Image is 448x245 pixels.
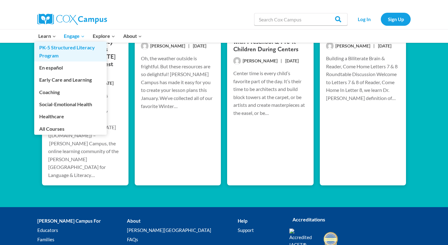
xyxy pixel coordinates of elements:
p: Center time is every child’s favorite part of the day. It’s their time to be architects and build... [233,69,307,117]
span: [PERSON_NAME] [150,43,185,48]
a: Healthcare [34,111,107,122]
p: Oh, the weather outside is frightful. But these resources are so delightful! [PERSON_NAME] Campus... [141,54,215,110]
a: Social-Emotional Health [34,98,107,110]
span: [PERSON_NAME] [243,58,278,63]
input: Search Cox Campus [254,13,348,25]
strong: Accreditations [292,216,325,222]
button: Child menu of Explore [89,29,119,43]
a: En español [34,62,107,74]
a: Coaching [34,86,107,98]
a: Sign Up [381,13,411,25]
button: Child menu of Learn [34,29,60,43]
a: Educators [37,226,127,235]
button: Child menu of Engage [60,29,89,43]
span: [PERSON_NAME] [335,43,370,48]
a: FAQs [127,235,237,244]
img: Cox Campus [37,14,107,25]
a: [PERSON_NAME][GEOGRAPHIC_DATA] [127,226,237,235]
p: Building a Biliterate Brain & Reader, Come Home Letters 7 & 8 Roundtable Discussion Welcome to Le... [326,54,400,102]
a: Log In [351,13,378,25]
time: [DATE] [100,80,114,87]
nav: Primary Navigation [34,29,146,43]
a: Early Care and Learning [34,74,107,86]
p: The Atlanta Speech School’s learning platform aims to eliminate the literacy equity barrier in ed... [48,92,122,179]
a: PK-5 Structured Literacy Program [34,42,107,61]
button: Child menu of About [119,29,146,43]
time: [DATE] [193,43,206,49]
time: [DATE] [378,43,391,49]
a: Support [238,226,280,235]
a: All Courses [34,123,107,134]
time: [DATE] [285,57,299,64]
nav: Secondary Navigation [351,13,411,25]
a: Families [37,235,127,244]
